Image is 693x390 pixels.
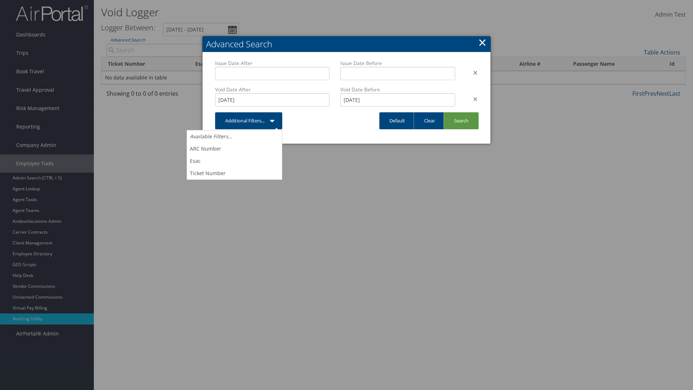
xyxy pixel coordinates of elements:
[202,36,491,52] h2: Advanced Search
[478,35,487,49] a: Close
[215,112,282,129] a: Additional Filters...
[444,112,479,129] a: Search
[187,167,282,179] a: Ticket Number
[215,86,330,93] label: Void Date After
[187,143,282,155] a: ARC Number
[461,95,483,103] div: ×
[215,60,330,67] label: Issue Date After
[190,133,232,140] i: Available Filters...
[379,112,415,129] a: Default
[414,112,445,129] a: Clear
[340,86,455,93] label: Void Date Before
[461,68,483,77] div: ×
[340,60,455,67] label: Issue Date Before
[187,155,282,167] a: Esac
